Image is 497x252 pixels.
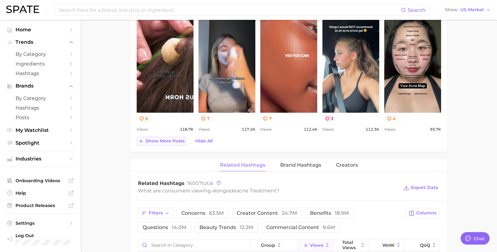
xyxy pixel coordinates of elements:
span: Trends [16,39,65,45]
span: Export Data [411,185,438,190]
span: 118.7k [180,126,194,133]
button: Industries [5,154,76,164]
a: Onboarding Videos [5,176,76,185]
button: Brands [5,81,76,91]
a: Product Releases [5,201,76,210]
span: Hide All [195,138,213,144]
span: by Category [16,51,65,57]
span: Show more posts [146,138,185,144]
span: Views [310,243,323,248]
span: Home [16,27,65,33]
img: SPATE [6,6,39,13]
span: Hashtags [16,105,65,111]
button: Show more posts [137,137,186,146]
span: Onboarding Videos [16,178,65,183]
span: Brand Hashtags [280,162,321,168]
span: questions [143,225,186,230]
span: Hashtags [16,70,65,76]
button: QoQ [404,239,440,251]
button: Columns [405,208,440,218]
span: Search [408,7,426,13]
button: 3 [322,115,336,122]
span: Related Hashtags [138,180,185,186]
button: 4 [384,115,399,122]
button: Filters [138,208,173,218]
a: My Watchlist [5,125,76,135]
button: 7 [260,115,274,122]
span: Views [322,126,334,133]
span: Brands [16,83,65,89]
span: 63.5m [209,210,224,216]
span: Industries [16,156,65,162]
button: WoW [368,239,404,251]
input: Search in category [138,239,250,251]
span: US Market [460,8,484,11]
span: Show [445,8,458,11]
span: concerns [181,211,224,216]
span: Posts [16,115,65,120]
span: Views [260,126,271,133]
button: group [250,239,298,251]
a: Log out. Currently logged in with e-mail sabrina.hasbanian@tatcha.com. [5,231,76,247]
a: Help [5,188,76,198]
button: Trends [5,38,76,47]
span: Log Out [16,233,84,238]
button: Views [298,239,333,251]
a: Hashtags [5,103,76,113]
span: 24.7m [282,210,297,216]
button: 6 [137,115,151,122]
button: 7 [198,115,212,122]
span: 117.2k [242,126,255,133]
span: total [187,180,213,186]
a: Settings [5,218,76,228]
span: creator content [237,211,297,216]
span: 18.9m [335,210,349,216]
button: Hide All [194,137,214,145]
a: Ingredients [5,59,76,69]
span: 112.4k [304,126,317,133]
span: 16007 [187,180,202,186]
span: commercial content [266,225,335,230]
span: Views [384,126,395,133]
span: 12.2m [240,224,253,230]
span: Spotlight [16,140,65,146]
span: Product Releases [16,203,65,208]
span: Related Hashtags [220,162,265,168]
span: Help [16,190,65,196]
button: Export Data [402,183,440,192]
span: Settings [16,220,65,226]
a: by Category [5,93,76,103]
span: WoW [382,243,394,248]
span: Views [198,126,210,133]
span: 9.6m [323,224,335,230]
button: ShowUS Market [443,6,492,14]
span: Views [137,126,148,133]
span: QoQ [420,243,430,248]
a: Posts [5,113,76,122]
span: 14.0m [172,224,186,230]
span: by Category [16,95,65,101]
span: benefits [310,211,349,216]
span: Filters [149,210,163,216]
button: Total Views [333,239,368,251]
span: Total Views [342,240,359,250]
span: acne treatment [236,188,276,194]
span: group [261,243,275,248]
span: My Watchlist [16,127,65,133]
input: Search here for a brand, industry, or ingredient [58,5,401,15]
a: by Category [5,49,76,59]
span: Columns [416,210,436,216]
a: Home [5,25,76,34]
div: What are consumers viewing alongside ? [138,187,399,195]
a: Spotlight [5,138,76,148]
span: 93.7k [430,126,441,133]
span: Creators [336,162,358,168]
span: Ingredients [16,61,65,67]
span: beauty trends [199,225,253,230]
a: Hashtags [5,69,76,78]
span: 112.3k [366,126,379,133]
